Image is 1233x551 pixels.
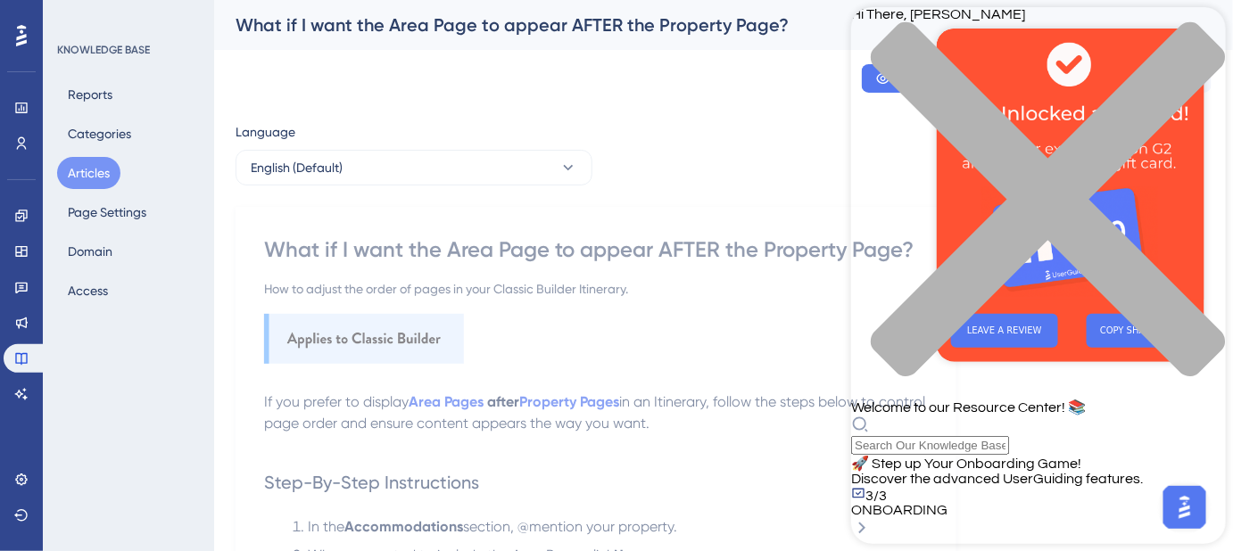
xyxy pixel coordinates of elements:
[251,157,343,178] span: English (Default)
[57,157,120,189] button: Articles
[236,12,1167,37] div: What if I want the Area Page to appear AFTER the Property Page?
[519,393,619,410] a: Property Pages
[308,518,344,535] span: In the
[57,78,123,111] button: Reports
[264,393,409,410] span: If you prefer to display
[463,518,677,535] span: section, @mention your property.
[264,472,479,493] span: Step-By-Step Instructions
[150,285,257,319] button: COPY SHARE LINK
[57,196,157,228] button: Page Settings
[5,5,48,48] button: Open AI Assistant Launcher
[409,393,484,410] a: Area Pages
[236,121,295,143] span: Language
[236,150,592,185] button: English (Default)
[487,393,519,410] strong: after
[57,235,123,267] button: Domain
[57,118,142,150] button: Categories
[11,11,43,43] img: launcher-image-alternative-text
[264,235,928,264] div: What if I want the Area Page to appear AFTER the Property Page?
[253,7,261,14] div: Close Preview
[264,278,928,300] div: How to adjust the order of pages in your Classic Builder Itinerary.
[344,518,463,535] strong: Accommodations
[14,285,121,319] button: LEAVE A REVIEW
[42,4,112,26] span: Need Help?
[57,275,119,307] button: Access
[14,481,36,496] span: 3/3
[57,43,150,57] div: KNOWLEDGE BASE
